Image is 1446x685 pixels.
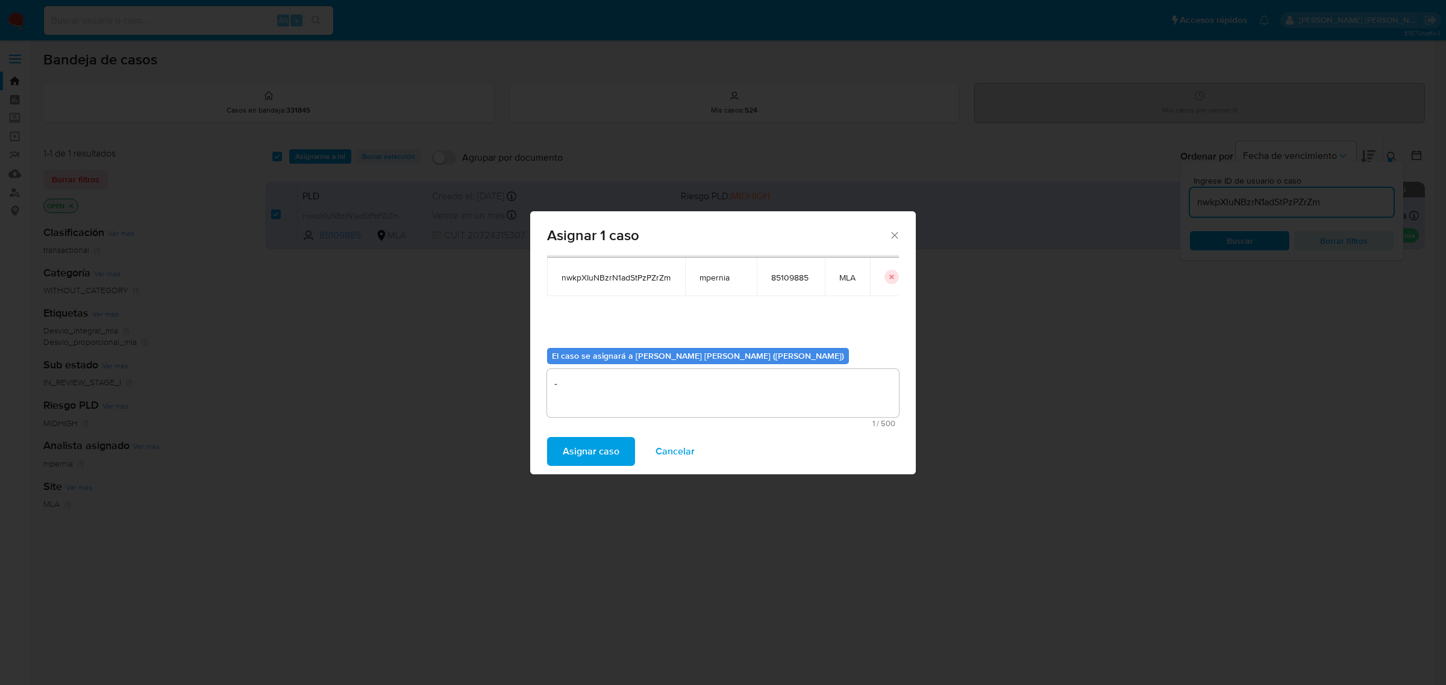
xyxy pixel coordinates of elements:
b: El caso se asignará a [PERSON_NAME] [PERSON_NAME] ([PERSON_NAME]) [552,350,844,362]
span: mpernia [700,272,742,283]
textarea: - [547,369,899,417]
button: Cancelar [640,437,710,466]
div: assign-modal [530,211,916,474]
span: Cancelar [656,438,695,465]
span: nwkpXIuNBzrN1adStPzPZrZm [562,272,671,283]
span: MLA [839,272,856,283]
span: Asignar caso [563,438,619,465]
span: 85109885 [771,272,810,283]
span: Máximo 500 caracteres [551,420,895,427]
button: Cerrar ventana [889,229,900,240]
span: Asignar 1 caso [547,228,889,243]
button: icon-button [884,270,899,284]
button: Asignar caso [547,437,635,466]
